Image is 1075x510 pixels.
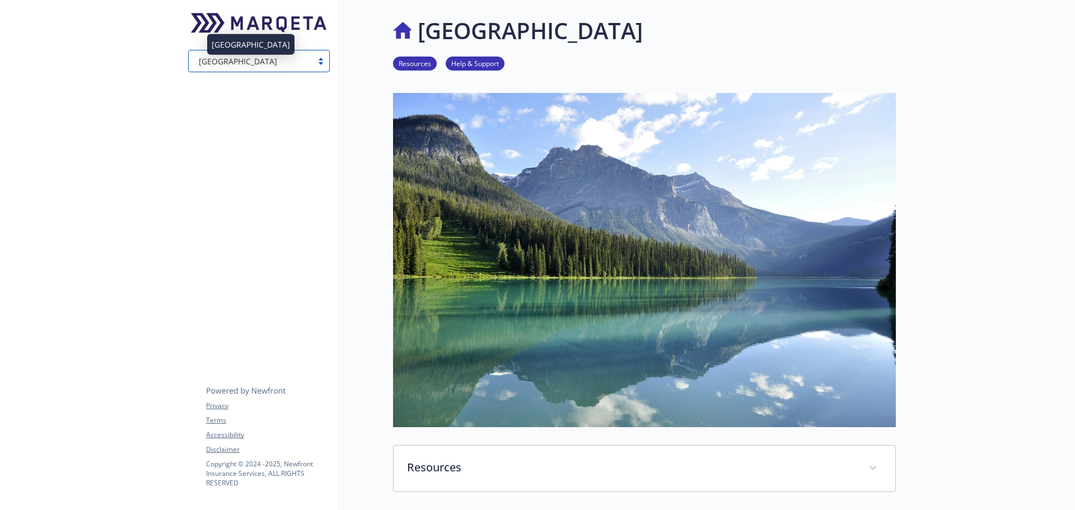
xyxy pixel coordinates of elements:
p: Resources [407,459,855,476]
a: Terms [206,415,329,425]
span: [GEOGRAPHIC_DATA] [199,55,277,67]
a: Disclaimer [206,445,329,455]
span: [GEOGRAPHIC_DATA] [194,55,307,67]
a: Help & Support [446,58,504,68]
img: international page banner [393,93,896,427]
a: Privacy [206,401,329,411]
p: Copyright © 2024 - 2025 , Newfront Insurance Services, ALL RIGHTS RESERVED [206,459,329,488]
a: Accessibility [206,430,329,440]
div: Resources [394,446,895,492]
a: Resources [393,58,437,68]
h1: [GEOGRAPHIC_DATA] [418,14,643,48]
